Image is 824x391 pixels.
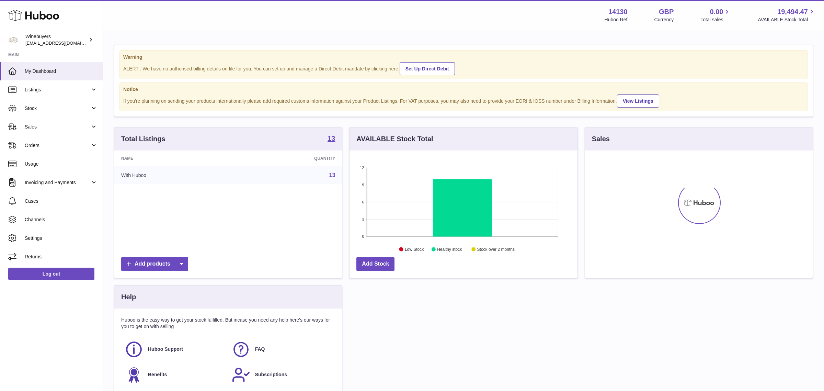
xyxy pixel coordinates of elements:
text: Low Stock [405,247,424,252]
span: Returns [25,254,98,260]
span: [EMAIL_ADDRESS][DOMAIN_NAME] [25,40,101,46]
span: Huboo Support [148,346,183,353]
span: Settings [25,235,98,242]
a: Benefits [125,366,225,384]
div: ALERT : We have no authorised billing details on file for you. You can set up and manage a Direct... [123,61,804,75]
text: 3 [362,217,364,221]
div: Currency [654,16,674,23]
th: Name [114,150,234,166]
a: FAQ [232,340,332,359]
a: 13 [328,135,335,143]
span: Usage [25,161,98,167]
text: 6 [362,200,364,204]
td: With Huboo [114,166,234,184]
strong: Notice [123,86,804,93]
span: Subscriptions [255,371,287,378]
span: Sales [25,124,90,130]
span: 0.00 [710,7,723,16]
span: My Dashboard [25,68,98,75]
a: 19,494.47 AVAILABLE Stock Total [758,7,816,23]
span: Listings [25,87,90,93]
span: Channels [25,216,98,223]
a: Add Stock [356,257,394,271]
h3: AVAILABLE Stock Total [356,134,433,144]
th: Quantity [234,150,342,166]
strong: Warning [123,54,804,60]
span: Stock [25,105,90,112]
span: Benefits [148,371,167,378]
h3: Help [121,292,136,302]
span: Orders [25,142,90,149]
text: Stock over 2 months [477,247,515,252]
img: internalAdmin-14130@internal.huboo.com [8,35,19,45]
h3: Total Listings [121,134,165,144]
div: Winebuyers [25,33,87,46]
a: Log out [8,268,94,280]
div: Huboo Ref [605,16,628,23]
h3: Sales [592,134,610,144]
span: Invoicing and Payments [25,179,90,186]
a: 0.00 Total sales [700,7,731,23]
a: Subscriptions [232,366,332,384]
p: Huboo is the easy way to get your stock fulfilled. But incase you need any help here's our ways f... [121,317,335,330]
text: 9 [362,183,364,187]
a: View Listings [617,94,659,108]
text: 0 [362,234,364,238]
a: 13 [329,172,335,178]
strong: GBP [659,7,674,16]
span: AVAILABLE Stock Total [758,16,816,23]
span: Total sales [700,16,731,23]
strong: 13 [328,135,335,142]
strong: 14130 [608,7,628,16]
span: 19,494.47 [777,7,808,16]
text: 12 [360,166,364,170]
a: Add products [121,257,188,271]
div: If you're planning on sending your products internationally please add required customs informati... [123,93,804,108]
a: Set Up Direct Debit [400,62,455,75]
text: Healthy stock [437,247,462,252]
span: Cases [25,198,98,204]
a: Huboo Support [125,340,225,359]
span: FAQ [255,346,265,353]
